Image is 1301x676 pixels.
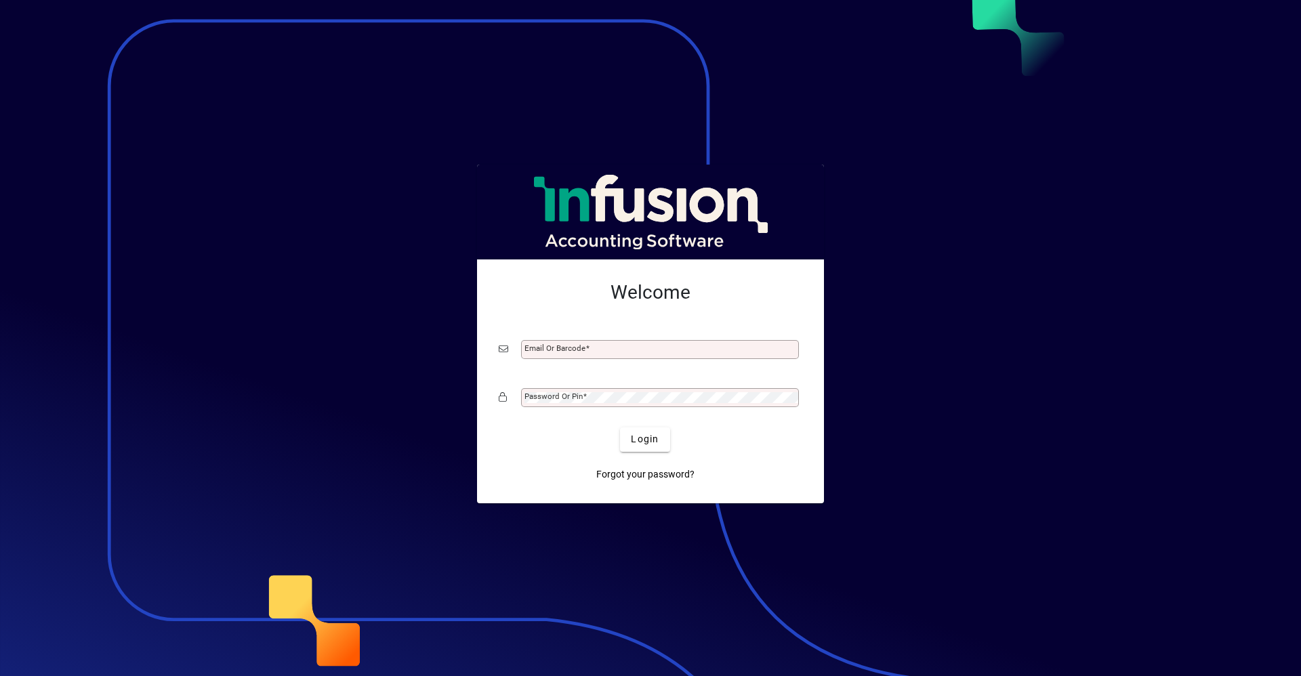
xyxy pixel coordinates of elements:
[499,281,802,304] h2: Welcome
[596,467,695,482] span: Forgot your password?
[631,432,659,446] span: Login
[620,427,669,452] button: Login
[524,392,583,401] mat-label: Password or Pin
[524,343,585,353] mat-label: Email or Barcode
[591,463,700,487] a: Forgot your password?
